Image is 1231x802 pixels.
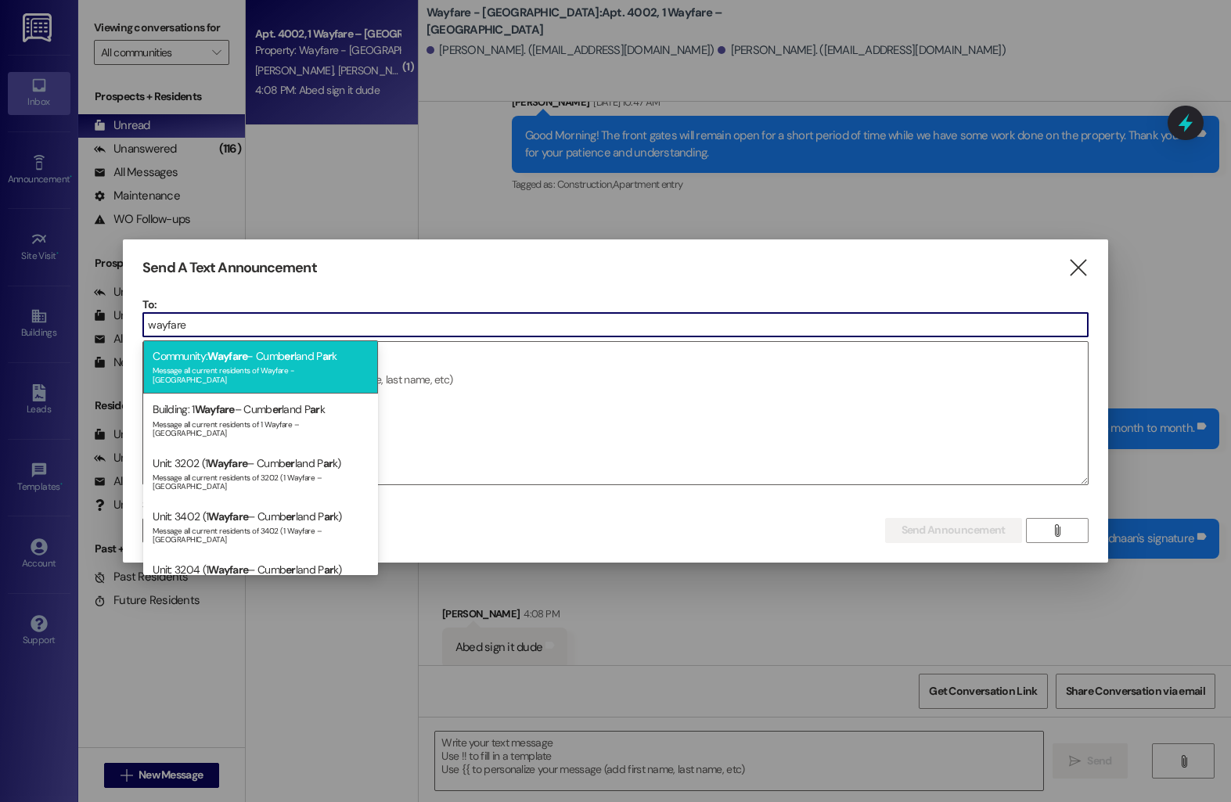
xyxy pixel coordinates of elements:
[1051,524,1063,537] i: 
[272,402,283,416] span: er
[143,448,378,501] div: Unit: 3202 (1 – Cumb land P k)
[143,554,378,607] div: Unit: 3204 (1 – Cumb land P k)
[153,469,369,491] div: Message all current residents of 3202 (1 Wayfare – [GEOGRAPHIC_DATA]
[323,456,333,470] span: ar
[310,402,320,416] span: ar
[885,518,1022,543] button: Send Announcement
[143,501,378,554] div: Unit: 3402 (1 – Cumb land P k)
[195,402,235,416] span: Wayfare
[153,523,369,545] div: Message all current residents of 3402 (1 Wayfare – [GEOGRAPHIC_DATA]
[324,563,334,577] span: ar
[284,349,294,363] span: er
[902,522,1006,538] span: Send Announcement
[207,349,247,363] span: Wayfare
[142,493,326,517] label: Select announcement type (optional)
[142,297,1088,312] p: To:
[286,563,296,577] span: er
[143,313,1087,336] input: Type to select the units, buildings, or communities you want to message. (e.g. 'Unit 1A', 'Buildi...
[142,259,316,277] h3: Send A Text Announcement
[1067,260,1089,276] i: 
[153,362,369,384] div: Message all current residents of Wayfare - [GEOGRAPHIC_DATA]
[322,349,333,363] span: ar
[143,394,378,447] div: Building: 1 – Cumb land P k
[208,563,248,577] span: Wayfare
[143,340,378,394] div: Community: - Cumb land P k
[286,509,296,523] span: er
[208,509,248,523] span: Wayfare
[285,456,295,470] span: er
[207,456,247,470] span: Wayfare
[153,416,369,438] div: Message all current residents of 1 Wayfare – [GEOGRAPHIC_DATA]
[324,509,334,523] span: ar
